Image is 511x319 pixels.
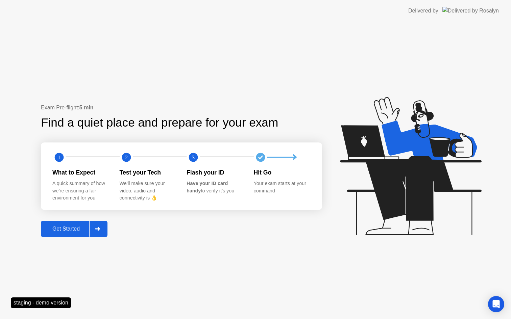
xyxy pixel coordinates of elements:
button: Get Started [41,221,107,237]
div: staging - demo version [11,297,71,308]
div: to verify it’s you [187,180,243,194]
div: Find a quiet place and prepare for your exam [41,114,279,132]
div: Flash your ID [187,168,243,177]
b: 5 min [79,105,94,110]
b: Have your ID card handy [187,181,228,193]
text: 2 [125,154,127,160]
text: 3 [192,154,195,160]
div: A quick summary of how we’re ensuring a fair environment for you [52,180,109,202]
div: Delivered by [408,7,438,15]
div: Hit Go [254,168,310,177]
img: Delivered by Rosalyn [442,7,499,15]
div: Exam Pre-flight: [41,104,322,112]
div: Your exam starts at your command [254,180,310,194]
text: 1 [58,154,60,160]
div: Open Intercom Messenger [488,296,504,312]
div: Get Started [43,226,89,232]
div: Test your Tech [120,168,176,177]
div: What to Expect [52,168,109,177]
div: We’ll make sure your video, audio and connectivity is 👌 [120,180,176,202]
